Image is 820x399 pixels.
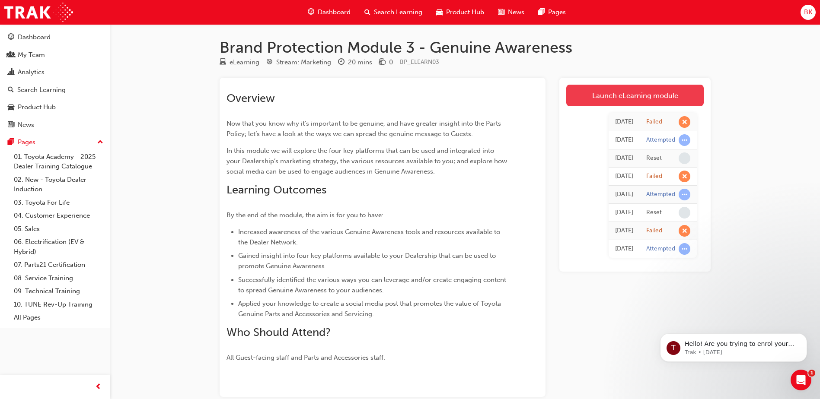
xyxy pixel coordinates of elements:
div: Pages [18,137,35,147]
div: Stream: Marketing [276,57,331,67]
span: learningRecordVerb_ATTEMPT-icon [679,134,690,146]
span: All Guest-facing staff and Parts and Accessories staff. [227,354,385,361]
span: Gained insight into four key platforms available to your Dealership that can be used to promote G... [238,252,498,270]
a: 08. Service Training [10,272,107,285]
span: learningRecordVerb_ATTEMPT-icon [679,243,690,255]
span: clock-icon [338,59,345,66]
div: eLearning [230,57,259,67]
div: Type [220,57,259,68]
a: 03. Toyota For Life [10,196,107,209]
span: Learning resource code [400,58,439,66]
a: All Pages [10,311,107,324]
span: 1 [808,370,815,377]
a: News [3,117,107,133]
a: Launch eLearning module [566,85,704,106]
span: learningRecordVerb_NONE-icon [679,207,690,218]
span: learningRecordVerb_FAIL-icon [679,116,690,128]
span: Successfully identified the various ways you can leverage and/or create engaging content to sprea... [238,276,508,294]
div: Failed [646,227,662,235]
span: search-icon [8,86,14,94]
span: Who Should Attend? [227,326,331,339]
button: DashboardMy TeamAnalyticsSearch LearningProduct HubNews [3,28,107,134]
div: Reset [646,209,662,217]
span: guage-icon [308,7,314,18]
span: In this module we will explore the four key platforms that can be used and integrated into your D... [227,147,509,175]
span: chart-icon [8,69,14,76]
button: Pages [3,134,107,150]
div: Attempted [646,190,675,199]
a: search-iconSearch Learning [357,3,429,21]
span: car-icon [436,7,443,18]
span: learningRecordVerb_FAIL-icon [679,225,690,237]
img: Trak [4,3,73,22]
a: car-iconProduct Hub [429,3,491,21]
div: Mon Aug 25 2025 11:25:56 GMT+1000 (Australian Eastern Standard Time) [615,153,633,163]
a: 04. Customer Experience [10,209,107,222]
a: 10. TUNE Rev-Up Training [10,298,107,311]
span: Search Learning [374,7,422,17]
span: learningResourceType_ELEARNING-icon [220,59,226,66]
div: News [18,120,34,130]
div: Fri Aug 22 2025 16:14:19 GMT+1000 (Australian Eastern Standard Time) [615,226,633,236]
span: learningRecordVerb_NONE-icon [679,152,690,164]
a: Product Hub [3,99,107,115]
span: Now that you know why it’s important to be genuine, and have greater insight into the Parts Polic... [227,120,503,138]
span: money-icon [379,59,386,66]
div: Price [379,57,393,68]
span: people-icon [8,51,14,59]
iframe: Intercom live chat [791,370,811,390]
div: Duration [338,57,372,68]
div: Fri Aug 22 2025 16:27:06 GMT+1000 (Australian Eastern Standard Time) [615,208,633,218]
span: learningRecordVerb_FAIL-icon [679,171,690,182]
a: 06. Electrification (EV & Hybrid) [10,235,107,258]
div: Failed [646,172,662,180]
a: 01. Toyota Academy - 2025 Dealer Training Catalogue [10,150,107,173]
div: Stream [266,57,331,68]
iframe: Intercom notifications message [647,315,820,376]
a: pages-iconPages [531,3,573,21]
a: My Team [3,47,107,63]
div: Mon Aug 25 2025 11:30:02 GMT+1000 (Australian Eastern Standard Time) [615,117,633,127]
a: 05. Sales [10,222,107,236]
div: Product Hub [18,102,56,112]
span: Increased awareness of the various Genuine Awareness tools and resources available to the Dealer ... [238,228,502,246]
span: Applied your knowledge to create a social media post that promotes the value of Toyota Genuine Pa... [238,300,503,318]
a: Search Learning [3,82,107,98]
a: guage-iconDashboard [301,3,357,21]
div: Attempted [646,245,675,253]
span: BK [804,7,812,17]
div: Fri Aug 22 2025 16:29:40 GMT+1000 (Australian Eastern Standard Time) [615,171,633,181]
a: news-iconNews [491,3,531,21]
a: 02. New - Toyota Dealer Induction [10,173,107,196]
a: 09. Technical Training [10,285,107,298]
span: Learning Outcomes [227,183,326,196]
span: Pages [548,7,566,17]
div: Search Learning [17,85,66,95]
span: target-icon [266,59,273,66]
button: BK [801,5,816,20]
div: My Team [18,50,45,60]
div: 20 mins [348,57,372,67]
a: Analytics [3,64,107,80]
div: Failed [646,118,662,126]
span: learningRecordVerb_ATTEMPT-icon [679,189,690,200]
span: News [508,7,524,17]
div: Analytics [18,67,45,77]
span: Overview [227,92,275,105]
span: prev-icon [95,382,102,393]
span: guage-icon [8,34,14,41]
div: 0 [389,57,393,67]
div: Attempted [646,136,675,144]
span: Product Hub [446,7,484,17]
span: news-icon [8,121,14,129]
h1: Brand Protection Module 3 - Genuine Awareness [220,38,711,57]
span: pages-icon [8,139,14,146]
div: Reset [646,154,662,162]
span: news-icon [498,7,504,18]
span: car-icon [8,104,14,111]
